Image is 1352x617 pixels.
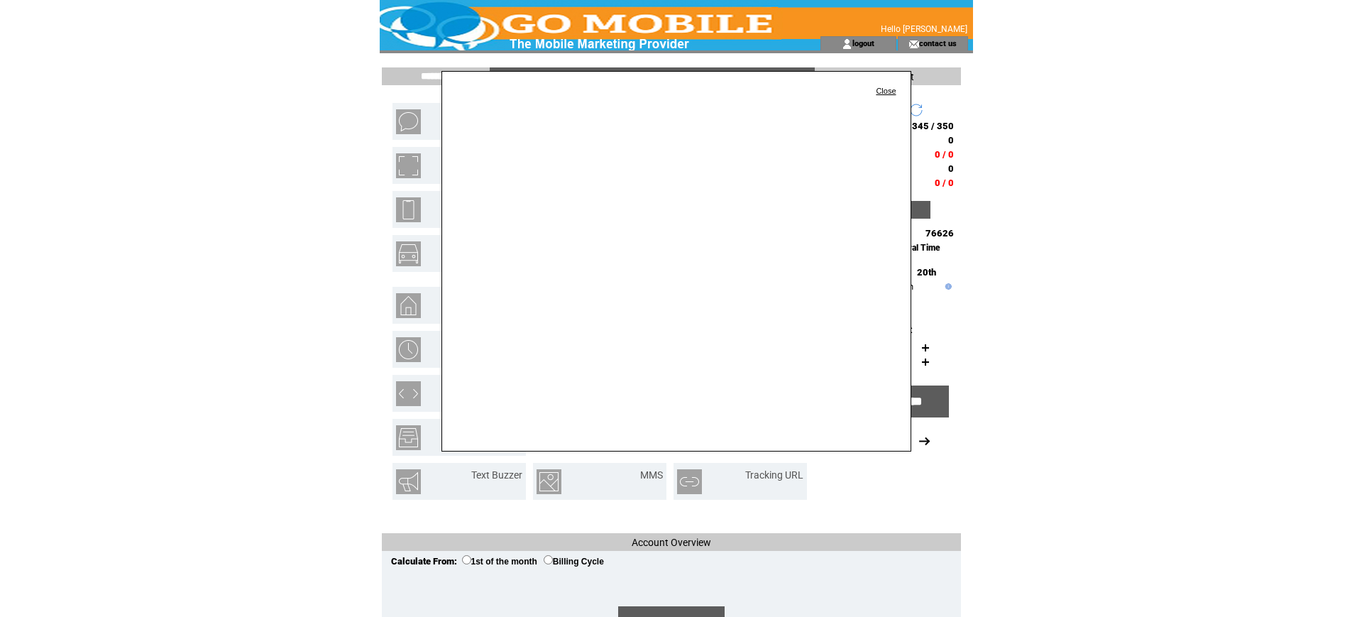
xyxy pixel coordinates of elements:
span: 345 / 350 [912,121,954,131]
input: Billing Cycle [544,555,553,564]
img: tracking-url.png [677,469,702,494]
img: mobile-websites.png [396,197,421,222]
a: contact us [919,38,957,48]
img: vehicle-listing.png [396,241,421,266]
img: text-blast.png [396,109,421,134]
img: inbox.png [396,425,421,450]
img: account_icon.gif [842,38,852,50]
span: Hello [PERSON_NAME] [881,24,967,34]
img: text-buzzer.png [396,469,421,494]
span: 0 [948,135,954,146]
a: MMS [640,469,663,481]
input: 1st of the month [462,555,471,564]
img: web-forms.png [396,381,421,406]
span: 76626 [925,228,954,239]
span: 0 / 0 [935,149,954,160]
label: Billing Cycle [544,557,604,567]
img: mobile-coupons.png [396,153,421,178]
span: Account Overview [632,537,711,548]
label: 1st of the month [462,557,537,567]
a: logout [852,38,874,48]
img: help.gif [942,283,952,290]
span: 0 / 0 [935,178,954,188]
span: 20th [917,267,936,278]
a: Close [876,87,896,95]
a: Tracking URL [745,469,803,481]
span: 0 [948,163,954,174]
span: Calculate From: [391,556,457,567]
img: property-listing.png [396,293,421,318]
span: Central Time [890,243,940,253]
img: contact_us_icon.gif [908,38,919,50]
a: Text Buzzer [471,469,522,481]
img: mms.png [537,469,561,494]
img: scheduled-tasks.png [396,337,421,362]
